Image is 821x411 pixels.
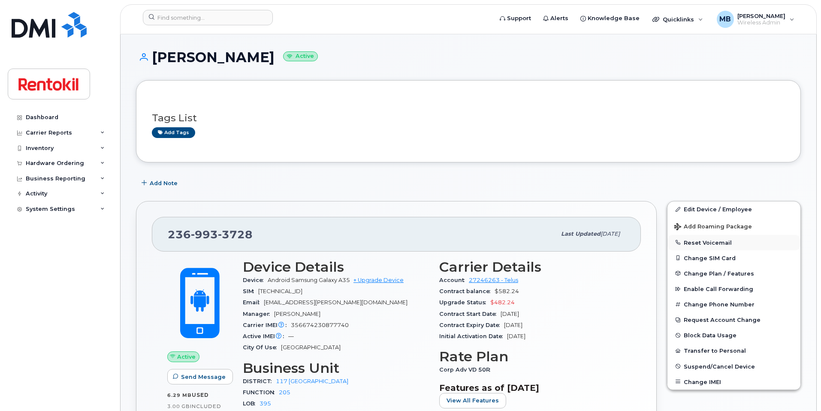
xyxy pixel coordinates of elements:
[260,400,271,407] a: 395
[667,201,800,217] a: Edit Device / Employee
[243,360,429,376] h3: Business Unit
[469,277,518,283] a: 27246263 - Telus
[504,322,522,328] span: [DATE]
[136,175,185,191] button: Add Note
[667,343,800,358] button: Transfer to Personal
[281,344,341,351] span: [GEOGRAPHIC_DATA]
[684,270,754,276] span: Change Plan / Features
[243,288,258,294] span: SIM
[283,51,318,61] small: Active
[439,259,625,275] h3: Carrier Details
[439,288,495,294] span: Contract balance
[167,403,190,409] span: 3.00 GB
[439,322,504,328] span: Contract Expiry Date
[168,228,253,241] span: 236
[152,113,785,123] h3: Tags List
[495,288,519,294] span: $582.24
[243,299,264,306] span: Email
[181,373,226,381] span: Send Message
[447,396,499,405] span: View All Features
[501,311,519,317] span: [DATE]
[507,333,525,339] span: [DATE]
[243,333,288,339] span: Active IMEI
[439,383,625,393] h3: Features as of [DATE]
[667,281,800,297] button: Enable Call Forwarding
[490,299,515,306] span: $482.24
[684,363,755,369] span: Suspend/Cancel Device
[439,393,506,408] button: View All Features
[674,223,752,231] span: Add Roaming Package
[601,231,620,237] span: [DATE]
[136,50,801,65] h1: [PERSON_NAME]
[243,344,281,351] span: City Of Use
[243,259,429,275] h3: Device Details
[667,327,800,343] button: Block Data Usage
[667,297,800,312] button: Change Phone Number
[439,366,495,373] span: Corp Adv VD 50R
[439,299,490,306] span: Upgrade Status
[439,333,507,339] span: Initial Activation Date
[684,286,753,292] span: Enable Call Forwarding
[243,400,260,407] span: LOB
[667,250,800,266] button: Change SIM Card
[167,369,233,384] button: Send Message
[667,359,800,374] button: Suspend/Cancel Device
[667,312,800,327] button: Request Account Change
[243,311,274,317] span: Manager
[291,322,349,328] span: 356674230877740
[264,299,407,306] span: [EMAIL_ADDRESS][PERSON_NAME][DOMAIN_NAME]
[667,217,800,235] button: Add Roaming Package
[353,277,404,283] a: + Upgrade Device
[167,392,192,398] span: 6.29 MB
[177,353,196,361] span: Active
[152,127,195,138] a: Add tags
[276,378,348,384] a: 117 [GEOGRAPHIC_DATA]
[667,266,800,281] button: Change Plan / Features
[243,277,268,283] span: Device
[191,228,218,241] span: 993
[268,277,350,283] span: Android Samsung Galaxy A35
[288,333,294,339] span: —
[561,231,601,237] span: Last updated
[258,288,302,294] span: [TECHNICAL_ID]
[439,349,625,364] h3: Rate Plan
[150,179,178,187] span: Add Note
[192,392,209,398] span: used
[439,277,469,283] span: Account
[439,311,501,317] span: Contract Start Date
[667,235,800,250] button: Reset Voicemail
[667,374,800,390] button: Change IMEI
[279,389,290,396] a: 205
[243,322,291,328] span: Carrier IMEI
[274,311,320,317] span: [PERSON_NAME]
[218,228,253,241] span: 3728
[243,389,279,396] span: FUNCTION
[243,378,276,384] span: DISTRICT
